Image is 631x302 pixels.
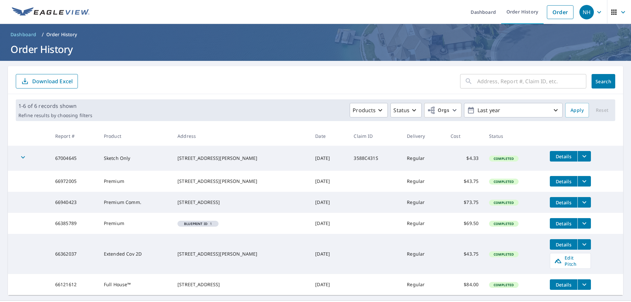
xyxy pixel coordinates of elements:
span: Completed [490,221,518,226]
button: detailsBtn-66972005 [550,176,577,187]
th: Cost [445,126,484,146]
button: Apply [565,103,589,117]
button: detailsBtn-67004645 [550,151,577,162]
td: Regular [402,274,445,295]
td: [DATE] [310,171,348,192]
span: Completed [490,179,518,184]
span: Completed [490,200,518,205]
th: Delivery [402,126,445,146]
div: [STREET_ADDRESS] [177,281,305,288]
td: 67004645 [50,146,99,171]
span: Details [554,199,573,206]
td: 3588C431S [348,146,402,171]
span: Completed [490,156,518,161]
td: Extended Cov 2D [99,234,172,274]
a: Order [547,5,573,19]
td: [DATE] [310,146,348,171]
span: Search [597,78,610,85]
button: filesDropdownBtn-67004645 [577,151,591,162]
span: Details [554,220,573,227]
p: Download Excel [32,78,73,85]
td: [DATE] [310,213,348,234]
td: [DATE] [310,234,348,274]
input: Address, Report #, Claim ID, etc. [477,72,586,90]
a: Edit Pitch [550,253,591,269]
td: [DATE] [310,274,348,295]
td: Regular [402,146,445,171]
button: filesDropdownBtn-66940423 [577,197,591,208]
div: [STREET_ADDRESS][PERSON_NAME] [177,251,305,257]
div: NH [579,5,594,19]
span: Details [554,178,573,185]
div: [STREET_ADDRESS][PERSON_NAME] [177,155,305,162]
button: filesDropdownBtn-66362037 [577,239,591,250]
td: Regular [402,213,445,234]
td: $4.33 [445,146,484,171]
div: [STREET_ADDRESS][PERSON_NAME] [177,178,305,185]
th: Date [310,126,348,146]
span: Dashboard [11,31,36,38]
td: $43.75 [445,234,484,274]
td: 66972005 [50,171,99,192]
span: 1 [180,222,216,225]
th: Report # [50,126,99,146]
th: Status [484,126,545,146]
li: / [42,31,44,38]
th: Address [172,126,310,146]
button: detailsBtn-66385789 [550,218,577,229]
span: Details [554,282,573,288]
button: detailsBtn-66362037 [550,239,577,250]
td: 66121612 [50,274,99,295]
span: Completed [490,283,518,287]
div: [STREET_ADDRESS] [177,199,305,206]
td: Premium [99,171,172,192]
td: $73.75 [445,192,484,213]
td: 66385789 [50,213,99,234]
p: Refine results by choosing filters [18,113,92,118]
td: $84.00 [445,274,484,295]
td: Regular [402,171,445,192]
p: Last year [475,105,552,116]
span: Details [554,153,573,160]
td: $69.50 [445,213,484,234]
img: EV Logo [12,7,89,17]
button: Last year [464,103,563,117]
button: filesDropdownBtn-66121612 [577,279,591,290]
td: Full House™ [99,274,172,295]
td: 66362037 [50,234,99,274]
button: Products [350,103,388,117]
a: Dashboard [8,29,39,40]
p: 1-6 of 6 records shown [18,102,92,110]
button: Search [592,74,615,88]
button: detailsBtn-66940423 [550,197,577,208]
button: Download Excel [16,74,78,88]
p: Order History [46,31,77,38]
span: Edit Pitch [554,255,587,267]
button: detailsBtn-66121612 [550,279,577,290]
td: Regular [402,234,445,274]
p: Status [393,106,409,114]
span: Completed [490,252,518,257]
td: Regular [402,192,445,213]
button: Orgs [424,103,461,117]
span: Details [554,241,573,248]
th: Product [99,126,172,146]
span: Apply [571,106,584,114]
td: Premium Comm. [99,192,172,213]
h1: Order History [8,42,623,56]
button: filesDropdownBtn-66972005 [577,176,591,187]
td: Sketch Only [99,146,172,171]
td: $43.75 [445,171,484,192]
em: Blueprint ID [184,222,207,225]
td: Premium [99,213,172,234]
th: Claim ID [348,126,402,146]
button: Status [390,103,422,117]
nav: breadcrumb [8,29,623,40]
p: Products [353,106,376,114]
button: filesDropdownBtn-66385789 [577,218,591,229]
span: Orgs [427,106,449,114]
td: 66940423 [50,192,99,213]
td: [DATE] [310,192,348,213]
